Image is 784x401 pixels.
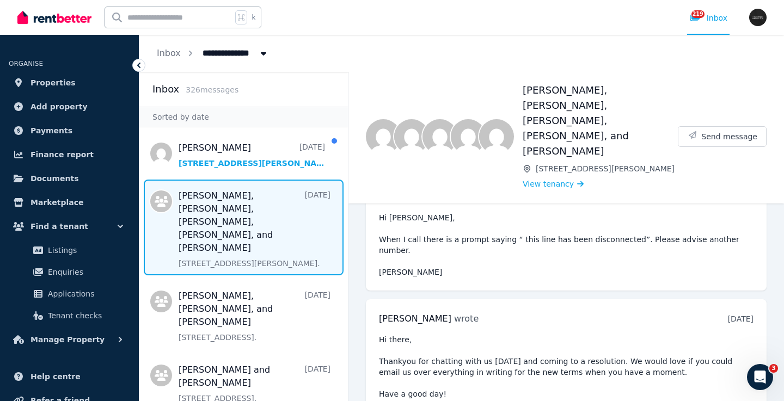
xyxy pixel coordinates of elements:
span: [PERSON_NAME] [379,313,451,324]
a: Enquiries [13,261,126,283]
button: Send message [678,127,766,146]
span: Help centre [30,370,81,383]
span: [STREET_ADDRESS][PERSON_NAME] [536,163,678,174]
span: Applications [48,287,121,300]
span: Finance report [30,148,94,161]
img: Benjamin Parada [366,119,401,154]
div: Inbox [689,13,727,23]
a: [PERSON_NAME][DATE][STREET_ADDRESS][PERSON_NAME]. [179,141,325,169]
div: Sorted by date [139,107,348,127]
time: [DATE] [728,314,754,323]
img: Ryan Lewis [479,119,514,154]
a: Tenant checks [13,305,126,326]
a: [PERSON_NAME], [PERSON_NAME], [PERSON_NAME], [PERSON_NAME], and [PERSON_NAME][DATE][STREET_ADDRES... [179,189,330,269]
span: View tenancy [523,178,574,189]
span: 3 [769,364,778,373]
a: [PERSON_NAME], [PERSON_NAME], and [PERSON_NAME][DATE][STREET_ADDRESS]. [179,289,330,343]
span: Payments [30,124,72,137]
a: Applications [13,283,126,305]
span: Documents [30,172,79,185]
img: Iconic Realty Pty Ltd [749,9,767,26]
a: Finance report [9,144,130,165]
a: Help centre [9,366,130,387]
span: Listings [48,244,121,257]
span: 326 message s [186,85,238,94]
span: Marketplace [30,196,83,209]
span: 219 [691,10,705,18]
span: k [252,13,255,22]
a: Payments [9,120,130,141]
span: Properties [30,76,76,89]
pre: Hi [PERSON_NAME], When I call there is a prompt saying “ this line has been disconnected”. Please... [379,212,754,277]
a: Listings [13,239,126,261]
span: Send message [701,131,757,142]
span: wrote [454,313,479,324]
img: RentBetter [17,9,91,26]
a: View tenancy [523,178,584,189]
iframe: Intercom live chat [747,364,773,390]
span: ORGANISE [9,60,43,67]
span: Enquiries [48,266,121,279]
h2: Inbox [152,82,179,97]
a: Properties [9,72,130,94]
a: Inbox [157,48,181,58]
nav: Breadcrumb [139,35,286,72]
button: Manage Property [9,329,130,350]
span: Manage Property [30,333,105,346]
h1: [PERSON_NAME], [PERSON_NAME], [PERSON_NAME], [PERSON_NAME], and [PERSON_NAME] [523,83,678,159]
button: Find a tenant [9,215,130,237]
img: Francisca Díaz [394,119,429,154]
img: Paula Becker [451,119,486,154]
span: Tenant checks [48,309,121,322]
img: Josephine Knabe [422,119,457,154]
a: Marketplace [9,192,130,213]
span: Find a tenant [30,220,88,233]
a: Add property [9,96,130,118]
a: Documents [9,168,130,189]
span: Add property [30,100,88,113]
